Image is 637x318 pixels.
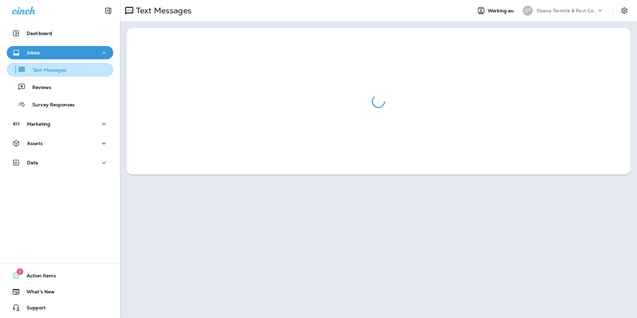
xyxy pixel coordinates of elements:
[20,305,46,313] span: Support
[99,4,118,17] button: Collapse Sidebar
[26,67,66,74] p: Text Messages
[7,301,113,314] button: Support
[20,289,55,297] span: What's New
[27,141,43,146] p: Assets
[7,137,113,150] button: Assets
[7,285,113,298] button: What's New
[488,8,516,14] span: Working as:
[27,31,52,36] p: Dashboard
[20,273,56,281] span: Action Items
[7,269,113,282] button: 1Action Items
[133,6,192,16] p: Text Messages
[26,102,75,108] p: Survey Responses
[7,80,113,94] button: Reviews
[7,156,113,169] button: Data
[17,268,23,275] span: 1
[618,5,630,17] button: Settings
[7,46,113,59] button: Inbox
[27,121,50,127] p: Marketing
[26,85,51,91] p: Reviews
[7,117,113,131] button: Marketing
[27,160,38,165] p: Data
[523,6,533,16] div: OT
[27,50,40,55] p: Inbox
[7,97,113,111] button: Survey Responses
[7,27,113,40] button: Dashboard
[537,8,597,13] p: Ozane Termite & Pest Control
[7,63,113,77] button: Text Messages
